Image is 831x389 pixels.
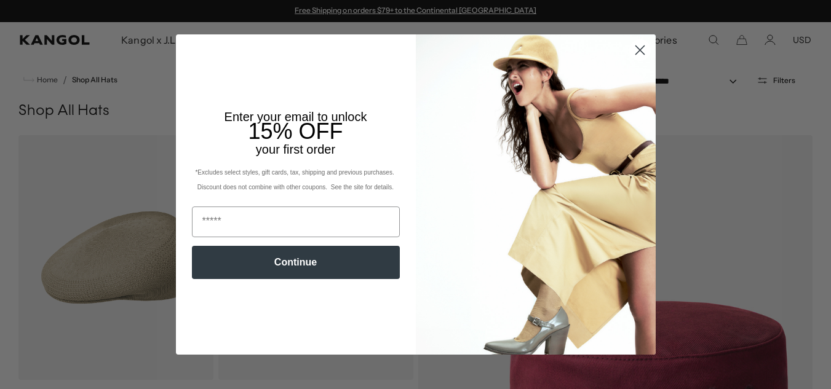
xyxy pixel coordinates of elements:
[256,143,335,156] span: your first order
[416,34,656,354] img: 93be19ad-e773-4382-80b9-c9d740c9197f.jpeg
[225,110,367,124] span: Enter your email to unlock
[629,39,651,61] button: Close dialog
[248,119,343,144] span: 15% OFF
[195,169,396,191] span: *Excludes select styles, gift cards, tax, shipping and previous purchases. Discount does not comb...
[192,206,400,237] input: Email
[192,246,400,279] button: Continue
